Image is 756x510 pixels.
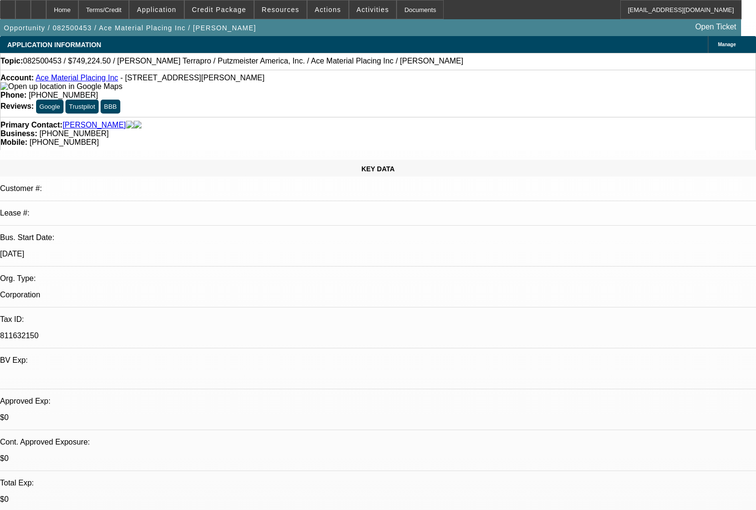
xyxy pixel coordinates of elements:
strong: Phone: [0,91,26,99]
button: Activities [349,0,397,19]
span: Opportunity / 082500453 / Ace Material Placing Inc / [PERSON_NAME] [4,24,256,32]
span: APPLICATION INFORMATION [7,41,101,49]
span: Actions [315,6,341,13]
button: Actions [308,0,348,19]
button: Credit Package [185,0,254,19]
span: Activities [357,6,389,13]
strong: Primary Contact: [0,121,63,129]
strong: Mobile: [0,138,27,146]
span: [PHONE_NUMBER] [39,129,109,138]
img: linkedin-icon.png [134,121,141,129]
span: [PHONE_NUMBER] [29,138,99,146]
button: Google [36,100,64,114]
strong: Account: [0,74,34,82]
strong: Topic: [0,57,23,65]
a: Open Ticket [692,19,740,35]
img: facebook-icon.png [126,121,134,129]
span: Resources [262,6,299,13]
span: - [STREET_ADDRESS][PERSON_NAME] [120,74,265,82]
span: Manage [718,42,736,47]
button: Application [129,0,183,19]
span: [PHONE_NUMBER] [29,91,98,99]
strong: Business: [0,129,37,138]
button: Resources [255,0,307,19]
span: Credit Package [192,6,246,13]
a: [PERSON_NAME] [63,121,126,129]
a: Ace Material Placing Inc [36,74,118,82]
strong: Reviews: [0,102,34,110]
span: Application [137,6,176,13]
img: Open up location in Google Maps [0,82,122,91]
button: BBB [101,100,120,114]
span: 082500453 / $749,224.50 / [PERSON_NAME] Terrapro / Putzmeister America, Inc. / Ace Material Placi... [23,57,463,65]
button: Trustpilot [65,100,98,114]
a: View Google Maps [0,82,122,90]
span: KEY DATA [361,165,395,173]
